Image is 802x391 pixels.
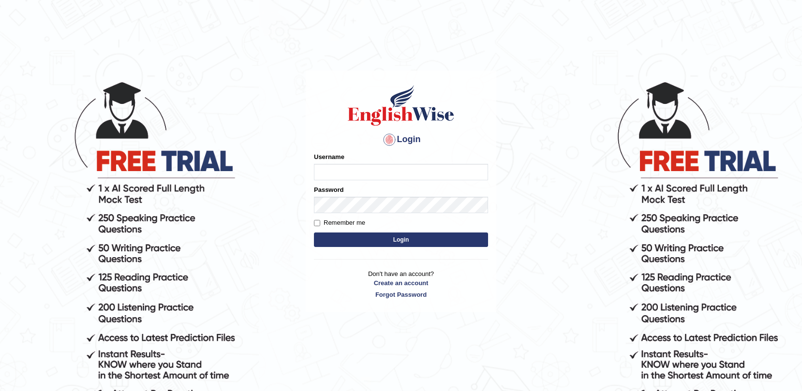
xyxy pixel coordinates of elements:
[314,218,365,228] label: Remember me
[314,220,320,226] input: Remember me
[346,84,456,127] img: Logo of English Wise sign in for intelligent practice with AI
[314,278,488,288] a: Create an account
[314,269,488,299] p: Don't have an account?
[314,152,344,161] label: Username
[314,290,488,299] a: Forgot Password
[314,185,343,194] label: Password
[314,232,488,247] button: Login
[314,132,488,147] h4: Login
